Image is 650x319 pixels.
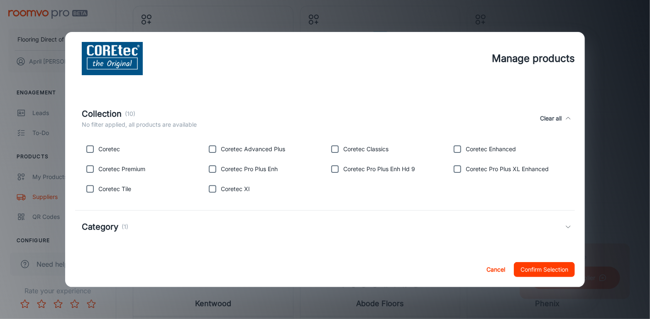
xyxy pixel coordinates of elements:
p: Coretec [98,145,120,154]
p: (10) [125,109,135,118]
p: Coretec Classics [343,145,389,154]
p: Coretec Premium [98,164,145,174]
div: Category(1) [75,211,575,243]
p: Coretec Pro Plus XL Enhanced [466,164,549,174]
p: Coretec Enhanced [466,145,516,154]
img: vendor_logo_square_en-us.png [75,42,150,75]
p: Coretec Xl [221,184,249,194]
h5: Category [82,221,118,233]
p: Coretec Pro Plus Enh [221,164,278,174]
p: Coretec Pro Plus Enh Hd 9 [343,164,415,174]
div: Collection(10)No filter applied, all products are availableClear all [75,99,575,137]
p: No filter applied, all products are available [82,120,197,129]
h5: Collection [82,108,122,120]
p: (1) [122,222,128,231]
button: Confirm Selection [514,262,575,277]
button: Clear all [537,108,565,129]
p: Coretec Tile [98,184,131,194]
p: Coretec Advanced Plus [221,145,285,154]
h4: Manage products [492,51,575,66]
button: Cancel [482,262,509,277]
